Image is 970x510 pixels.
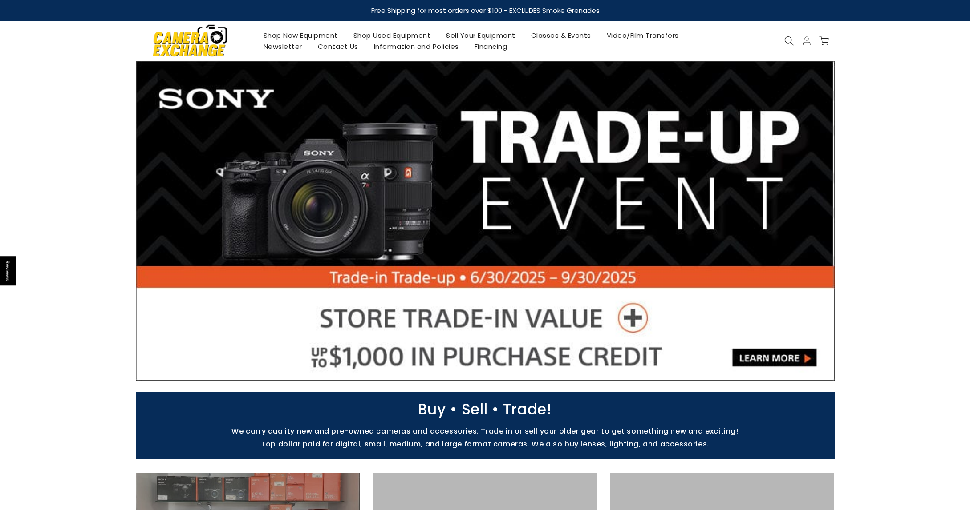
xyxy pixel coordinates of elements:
[310,41,366,52] a: Contact Us
[366,41,467,52] a: Information and Policies
[467,41,515,52] a: Financing
[599,30,686,41] a: Video/Film Transfers
[497,366,502,371] li: Page dot 5
[345,30,438,41] a: Shop Used Equipment
[131,405,839,414] p: Buy • Sell • Trade!
[459,366,464,371] li: Page dot 1
[438,30,524,41] a: Sell Your Equipment
[256,41,310,52] a: Newsletter
[131,427,839,435] p: We carry quality new and pre-owned cameras and accessories. Trade in or sell your older gear to g...
[506,366,511,371] li: Page dot 6
[469,366,474,371] li: Page dot 2
[256,30,345,41] a: Shop New Equipment
[523,30,599,41] a: Classes & Events
[487,366,492,371] li: Page dot 4
[371,6,599,15] strong: Free Shipping for most orders over $100 - EXCLUDES Smoke Grenades
[478,366,483,371] li: Page dot 3
[131,440,839,448] p: Top dollar paid for digital, small, medium, and large format cameras. We also buy lenses, lightin...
